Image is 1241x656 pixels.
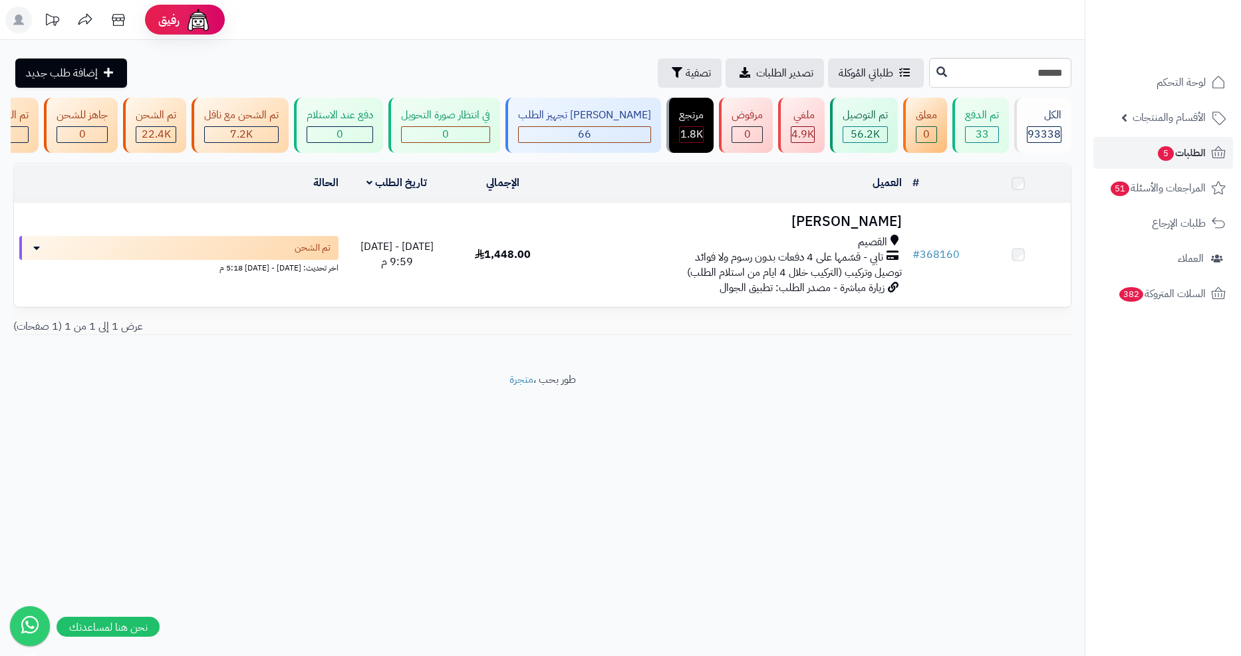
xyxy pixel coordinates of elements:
[486,175,519,191] a: الإجمالي
[401,108,490,123] div: في انتظار صورة التحويل
[839,65,893,81] span: طلباتي المُوكلة
[307,108,373,123] div: دفع عند الاستلام
[519,127,650,142] div: 66
[1157,144,1206,162] span: الطلبات
[756,65,813,81] span: تصدير الطلبات
[791,108,815,123] div: ملغي
[680,127,703,142] div: 1783
[1028,126,1061,142] span: 93338
[1157,73,1206,92] span: لوحة التحكم
[79,126,86,142] span: 0
[687,265,902,280] span: توصيل وتركيب (التركيب خلال 4 ايام من استلام الطلب)
[775,98,827,153] a: ملغي 4.9K
[3,319,543,334] div: عرض 1 إلى 1 من 1 (1 صفحات)
[912,247,920,263] span: #
[386,98,503,153] a: في انتظار صورة التحويل 0
[916,108,937,123] div: معلق
[976,126,989,142] span: 33
[1093,207,1233,239] a: طلبات الإرجاع
[744,126,751,142] span: 0
[791,127,814,142] div: 4937
[873,175,902,191] a: العميل
[791,126,814,142] span: 4.9K
[509,372,533,387] a: متجرة
[136,108,176,123] div: تم الشحن
[1012,98,1074,153] a: الكل93338
[1027,108,1061,123] div: الكل
[843,108,888,123] div: تم التوصيل
[851,126,880,142] span: 56.2K
[230,126,253,142] span: 7.2K
[1152,214,1206,233] span: طلبات الإرجاع
[1093,243,1233,274] a: العملاء
[57,127,107,142] div: 0
[1093,278,1233,310] a: السلات المتروكة382
[313,175,339,191] a: الحالة
[1133,108,1206,127] span: الأقسام والمنتجات
[291,98,386,153] a: دفع عند الاستلام 0
[1178,249,1204,268] span: العملاء
[518,108,651,123] div: [PERSON_NAME] تجهيز الطلب
[1093,137,1233,169] a: الطلبات5
[158,12,180,28] span: رفيق
[965,108,999,123] div: تم الدفع
[26,65,98,81] span: إضافة طلب جديد
[442,126,449,142] span: 0
[1093,172,1233,204] a: المراجعات والأسئلة51
[57,108,108,123] div: جاهز للشحن
[858,235,887,250] span: القصيم
[1119,287,1144,302] span: 382
[827,98,900,153] a: تم التوصيل 56.2K
[732,127,762,142] div: 0
[1118,284,1206,303] span: السلات المتروكة
[732,108,763,123] div: مرفوض
[916,127,936,142] div: 0
[1093,66,1233,98] a: لوحة التحكم
[475,247,531,263] span: 1,448.00
[402,127,489,142] div: 0
[15,58,127,88] a: إضافة طلب جديد
[966,127,998,142] div: 33
[35,7,69,37] a: تحديثات المنصة
[136,127,176,142] div: 22380
[41,98,120,153] a: جاهز للشحن 0
[1158,146,1174,162] span: 5
[950,98,1012,153] a: تم الدفع 33
[205,127,278,142] div: 7223
[337,126,343,142] span: 0
[828,58,924,88] a: طلباتي المُوكلة
[912,247,960,263] a: #368160
[120,98,189,153] a: تم الشحن 22.4K
[19,260,339,274] div: اخر تحديث: [DATE] - [DATE] 5:18 م
[189,98,291,153] a: تم الشحن مع ناقل 7.2K
[1111,181,1130,197] span: 51
[295,241,331,255] span: تم الشحن
[912,175,919,191] a: #
[664,98,716,153] a: مرتجع 1.8K
[726,58,824,88] a: تصدير الطلبات
[679,108,704,123] div: مرتجع
[843,127,887,142] div: 56206
[360,239,434,270] span: [DATE] - [DATE] 9:59 م
[923,126,930,142] span: 0
[578,126,591,142] span: 66
[1109,179,1206,197] span: المراجعات والأسئلة
[503,98,664,153] a: [PERSON_NAME] تجهيز الطلب 66
[680,126,703,142] span: 1.8K
[900,98,950,153] a: معلق 0
[658,58,722,88] button: تصفية
[720,280,885,296] span: زيارة مباشرة - مصدر الطلب: تطبيق الجوال
[716,98,775,153] a: مرفوض 0
[307,127,372,142] div: 0
[695,250,883,265] span: تابي - قسّمها على 4 دفعات بدون رسوم ولا فوائد
[366,175,427,191] a: تاريخ الطلب
[204,108,279,123] div: تم الشحن مع ناقل
[686,65,711,81] span: تصفية
[185,7,211,33] img: ai-face.png
[1151,31,1228,58] img: logo-2.png
[561,214,902,229] h3: [PERSON_NAME]
[142,126,171,142] span: 22.4K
